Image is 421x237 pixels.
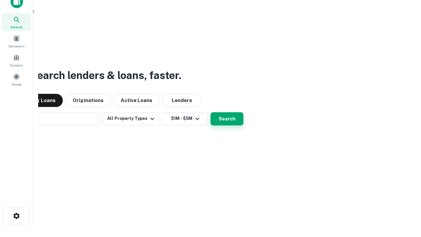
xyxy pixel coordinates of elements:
[2,13,31,31] a: Search
[162,94,202,107] button: Lenders
[2,32,31,50] a: Borrowers
[9,43,24,49] span: Borrowers
[102,112,159,125] button: All Property Types
[210,112,243,125] button: Search
[11,24,22,30] span: Search
[2,51,31,69] a: Contacts
[65,94,111,107] button: Originations
[162,112,208,125] button: $1M - $5M
[30,67,181,83] h3: Search lenders & loans, faster.
[12,82,21,87] span: Saved
[2,70,31,88] a: Saved
[388,184,421,216] iframe: Chat Widget
[113,94,160,107] button: Active Loans
[10,63,23,68] span: Contacts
